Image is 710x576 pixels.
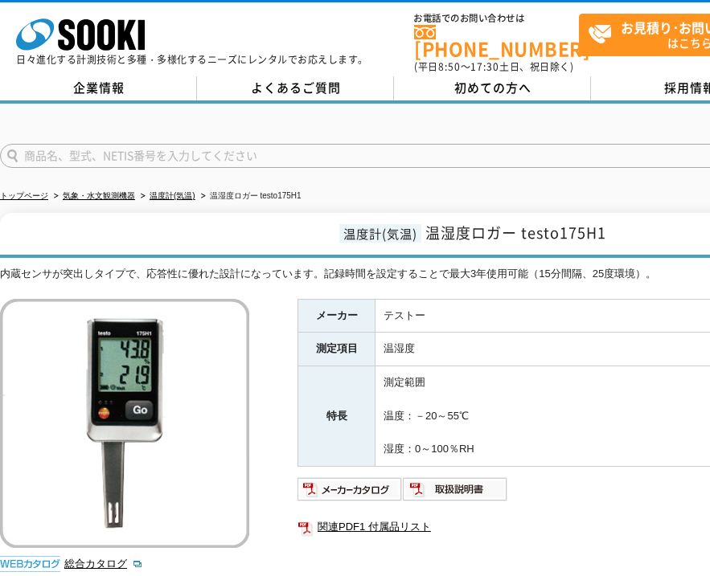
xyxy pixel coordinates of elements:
[414,59,573,74] span: (平日 ～ 土日、祝日除く)
[298,487,403,499] a: メーカーカタログ
[150,191,195,200] a: 温度計(気温)
[298,299,376,333] th: メーカー
[298,476,403,502] img: メーカーカタログ
[454,79,531,96] span: 初めての方へ
[403,476,508,502] img: 取扱説明書
[470,59,499,74] span: 17:30
[298,366,376,467] th: 特長
[198,188,302,205] li: 温湿度ロガー testo175H1
[414,14,579,23] span: お電話でのお問い合わせは
[63,191,135,200] a: 気象・水文観測機器
[339,224,421,243] span: 温度計(気温)
[64,558,143,570] a: 総合カタログ
[425,222,606,243] span: 温湿度ロガー testo175H1
[414,25,579,58] a: [PHONE_NUMBER]
[438,59,461,74] span: 8:50
[197,76,394,100] a: よくあるご質問
[394,76,591,100] a: 初めての方へ
[403,487,508,499] a: 取扱説明書
[16,55,368,64] p: 日々進化する計測技術と多種・多様化するニーズにレンタルでお応えします。
[298,333,376,366] th: 測定項目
